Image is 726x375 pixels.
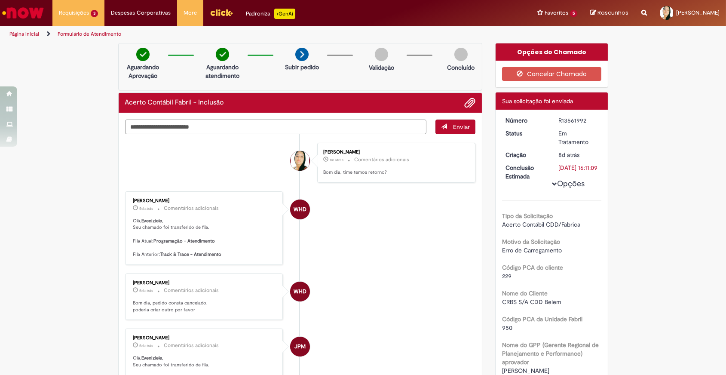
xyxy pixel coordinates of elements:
[133,335,276,341] div: [PERSON_NAME]
[502,298,561,306] span: CRBS S/A CDD Belem
[140,206,153,211] span: 5d atrás
[330,157,343,163] span: 1m atrás
[499,129,552,138] dt: Status
[502,289,548,297] b: Nome do Cliente
[499,116,552,125] dt: Número
[558,151,579,159] span: 8d atrás
[453,123,470,131] span: Enviar
[140,288,153,293] span: 5d atrás
[558,129,598,146] div: Em Tratamento
[502,315,582,323] b: Código PCA da Unidade Fabril
[502,97,573,105] span: Sua solicitação foi enviada
[558,116,598,125] div: R13561992
[454,48,468,61] img: img-circle-grey.png
[133,218,276,258] p: Olá, , Seu chamado foi transferido de fila. Fila Atual: Fila Anterior:
[122,63,164,80] p: Aguardando Aprovação
[164,342,219,349] small: Comentários adicionais
[499,151,552,159] dt: Criação
[502,324,512,332] span: 950
[59,9,89,17] span: Requisições
[133,300,276,313] p: Bom dia, pedido consta cancelado. poderia criar outro por favor
[133,198,276,203] div: [PERSON_NAME]
[216,48,229,61] img: check-circle-green.png
[140,288,153,293] time: 27/09/2025 10:18:16
[125,99,224,107] h2: Acerto Contábil Fabril - Inclusão Histórico de tíquete
[294,281,306,302] span: WHD
[246,9,295,19] div: Padroniza
[545,9,568,17] span: Favoritos
[294,336,306,357] span: JPM
[58,31,121,37] a: Formulário de Atendimento
[210,6,233,19] img: click_logo_yellow_360x200.png
[164,205,219,212] small: Comentários adicionais
[354,156,409,163] small: Comentários adicionais
[499,163,552,181] dt: Conclusão Estimada
[375,48,388,61] img: img-circle-grey.png
[142,355,162,361] b: Eveniziele
[502,264,563,271] b: Código PCA do cliente
[435,120,475,134] button: Enviar
[140,343,153,348] span: 5d atrás
[136,48,150,61] img: check-circle-green.png
[369,63,394,72] p: Validação
[597,9,628,17] span: Rascunhos
[502,246,562,254] span: Erro de Carregamento
[154,238,215,244] b: Programação - Atendimento
[295,48,309,61] img: arrow-next.png
[558,151,579,159] time: 24/09/2025 10:11:01
[502,341,599,366] b: Nome do GPP (Gerente Regional de Planejamento e Performance) aprovador
[558,163,598,172] div: [DATE] 16:11:09
[164,287,219,294] small: Comentários adicionais
[1,4,45,22] img: ServiceNow
[570,10,577,17] span: 5
[125,120,427,134] textarea: Digite sua mensagem aqui...
[290,337,310,357] div: Julia Paiva Martelozo
[330,157,343,163] time: 01/10/2025 13:16:39
[558,151,598,159] div: 24/09/2025 10:11:01
[323,169,466,176] p: Bom dia, time temos retorno?
[502,272,512,280] span: 229
[294,199,306,220] span: WHD
[502,367,549,375] span: [PERSON_NAME]
[161,251,222,258] b: Track & Trace - Atendimento
[140,206,153,211] time: 27/09/2025 10:18:21
[274,9,295,19] p: +GenAi
[502,67,601,81] button: Cancelar Chamado
[290,282,310,301] div: Weslley Henrique Dutra
[464,97,475,108] button: Adicionar anexos
[590,9,628,17] a: Rascunhos
[184,9,197,17] span: More
[323,150,466,155] div: [PERSON_NAME]
[290,200,310,219] div: Weslley Henrique Dutra
[502,238,560,246] b: Motivo da Solicitação
[285,63,319,71] p: Subir pedido
[91,10,98,17] span: 3
[447,63,475,72] p: Concluído
[496,43,608,61] div: Opções do Chamado
[140,343,153,348] time: 26/09/2025 16:03:47
[111,9,171,17] span: Despesas Corporativas
[676,9,720,16] span: [PERSON_NAME]
[202,63,243,80] p: Aguardando atendimento
[502,212,553,220] b: Tipo da Solicitação
[6,26,478,42] ul: Trilhas de página
[133,280,276,286] div: [PERSON_NAME]
[502,221,580,228] span: Acerto Contábil CDD/Fabrica
[290,151,310,171] div: Eveniziele Rodrigues Da Silva
[142,218,162,224] b: Eveniziele
[9,31,39,37] a: Página inicial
